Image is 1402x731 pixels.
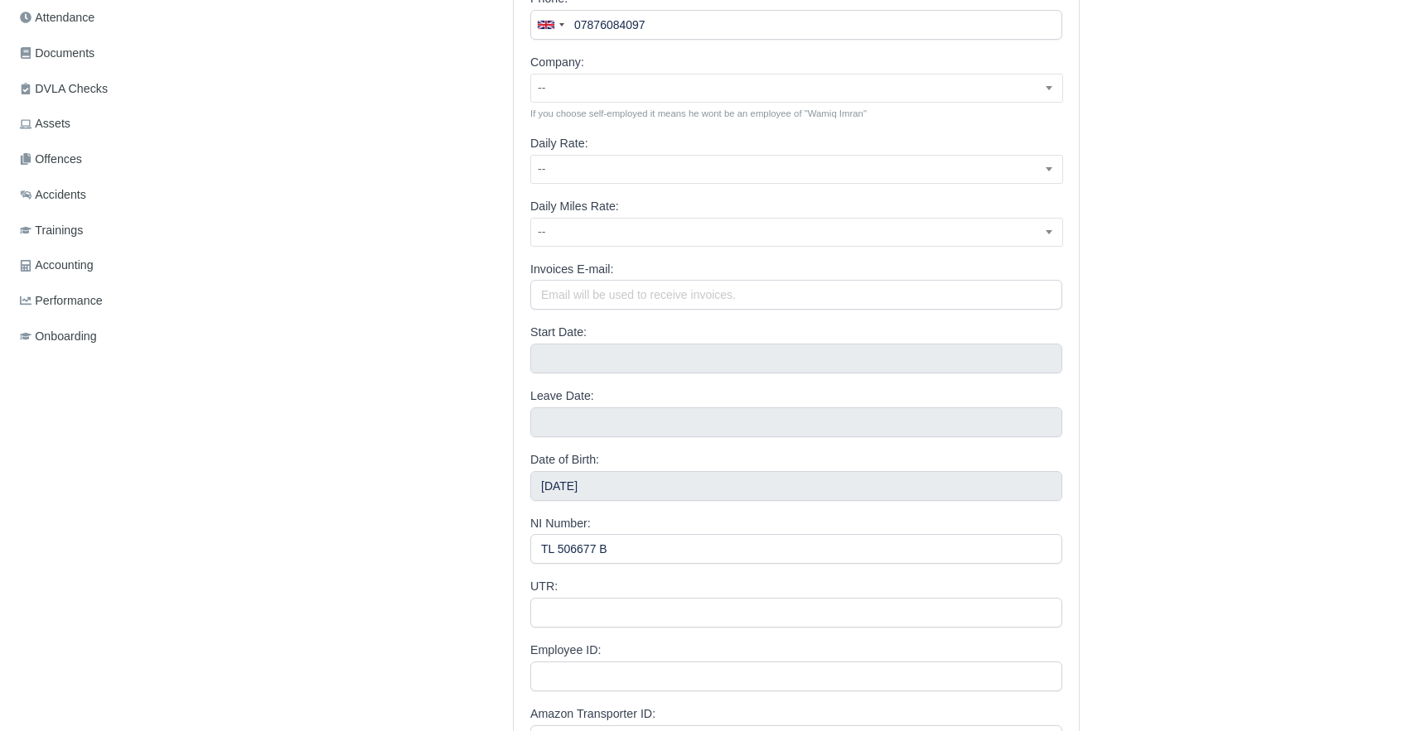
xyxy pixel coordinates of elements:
[13,37,197,70] a: Documents
[531,11,569,39] div: United Kingdom: +44
[531,78,1062,99] span: --
[530,74,1063,103] span: --
[20,291,103,310] span: Performance
[530,218,1063,247] span: --
[530,641,601,660] label: Employee ID:
[530,53,584,72] label: Company:
[530,280,1062,310] input: Email will be used to receive invoices.
[20,114,70,133] span: Assets
[530,705,655,724] label: Amazon Transporter ID:
[530,10,1062,40] input: Point of contact
[530,260,613,279] label: Invoices E-mail:
[530,197,619,216] label: Daily Miles Rate:
[20,8,94,27] span: Attendance
[13,73,197,105] a: DVLA Checks
[530,450,599,469] label: Date of Birth:
[530,514,591,533] label: NI Number:
[1104,539,1402,731] iframe: Chat Widget
[20,44,94,63] span: Documents
[13,108,197,140] a: Assets
[531,159,1062,180] span: --
[13,143,197,176] a: Offences
[20,327,97,346] span: Onboarding
[13,179,197,211] a: Accidents
[13,320,197,353] a: Onboarding
[530,577,558,596] label: UTR:
[20,79,108,99] span: DVLA Checks
[530,323,587,342] label: Start Date:
[13,214,197,247] a: Trainings
[13,249,197,281] a: Accounting
[20,150,82,169] span: Offences
[20,256,94,275] span: Accounting
[530,106,1062,121] small: If you choose self-employed it means he wont be an employee of "Wamiq Imran"
[530,387,594,406] label: Leave Date:
[530,134,588,153] label: Daily Rate:
[20,185,86,204] span: Accidents
[531,222,1062,243] span: --
[13,2,197,34] a: Attendance
[20,221,83,240] span: Trainings
[13,285,197,317] a: Performance
[530,155,1063,184] span: --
